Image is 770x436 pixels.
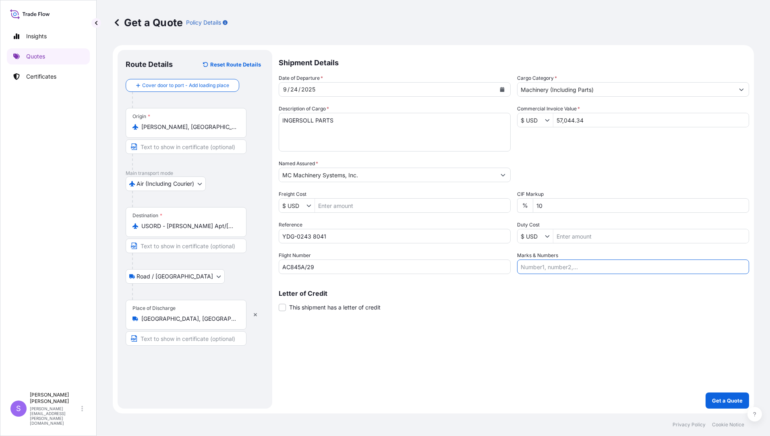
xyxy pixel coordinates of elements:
[126,239,246,253] input: Text to appear on certificate
[126,176,206,191] button: Select transport
[132,212,162,219] div: Destination
[141,315,236,323] input: Place of Discharge
[279,260,511,274] input: Enter name
[517,82,734,97] input: Select a commodity type
[279,168,496,182] input: Full name
[199,58,264,71] button: Reset Route Details
[7,28,90,44] a: Insights
[517,251,558,260] label: Marks & Numbers
[137,180,194,188] span: Air (Including Courier)
[545,116,553,124] button: Show suggestions
[517,105,580,113] label: Commercial Invoice Value
[210,60,261,69] p: Reset Route Details
[553,113,749,127] input: Type amount
[279,229,511,243] input: Your internal reference
[289,303,381,311] span: This shipment has a letter of credit
[126,170,264,176] p: Main transport mode
[279,251,311,260] label: Flight Number
[279,105,329,113] label: Description of Cargo
[300,85,316,94] div: year,
[517,190,544,198] label: CIF Markup
[517,198,533,213] div: %
[132,305,176,311] div: Place of Discharge
[142,81,229,89] span: Cover door to port - Add loading place
[279,50,749,74] p: Shipment Details
[126,331,246,346] input: Text to appear on certificate
[7,69,90,85] a: Certificates
[712,397,743,405] p: Get a Quote
[279,290,749,297] p: Letter of Credit
[186,19,221,27] p: Policy Details
[706,392,749,409] button: Get a Quote
[496,168,510,182] button: Show suggestions
[30,406,80,426] p: [PERSON_NAME][EMAIL_ADDRESS][PERSON_NAME][DOMAIN_NAME]
[26,73,56,81] p: Certificates
[141,222,236,230] input: Destination
[137,272,213,280] span: Road / [GEOGRAPHIC_DATA]
[126,269,225,284] button: Select transport
[533,198,749,213] input: Enter percentage between 0 and 10%
[517,260,749,274] input: Number1, number2,...
[132,113,150,120] div: Origin
[553,229,749,243] input: Enter amount
[141,123,236,131] input: Origin
[7,48,90,64] a: Quotes
[306,201,315,210] button: Show suggestions
[126,60,173,69] p: Route Details
[290,85,298,94] div: day,
[288,85,290,94] div: /
[113,16,183,29] p: Get a Quote
[517,229,545,243] input: Duty Cost
[298,85,300,94] div: /
[712,421,744,428] a: Cookie Notice
[279,160,318,168] label: Named Assured
[279,74,323,82] span: Date of Departure
[126,79,239,92] button: Cover door to port - Add loading place
[279,221,302,229] label: Reference
[30,392,80,405] p: [PERSON_NAME] [PERSON_NAME]
[673,421,706,428] a: Privacy Policy
[282,85,288,94] div: month,
[126,139,246,154] input: Text to appear on certificate
[517,221,540,229] label: Duty Cost
[496,83,509,96] button: Calendar
[279,190,306,198] label: Freight Cost
[517,74,557,82] label: Cargo Category
[734,82,749,97] button: Show suggestions
[517,113,545,127] input: Commercial Invoice Value
[315,198,510,213] input: Enter amount
[279,198,306,213] input: Freight Cost
[545,232,553,240] button: Show suggestions
[26,52,45,60] p: Quotes
[26,32,47,40] p: Insights
[16,405,21,413] span: S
